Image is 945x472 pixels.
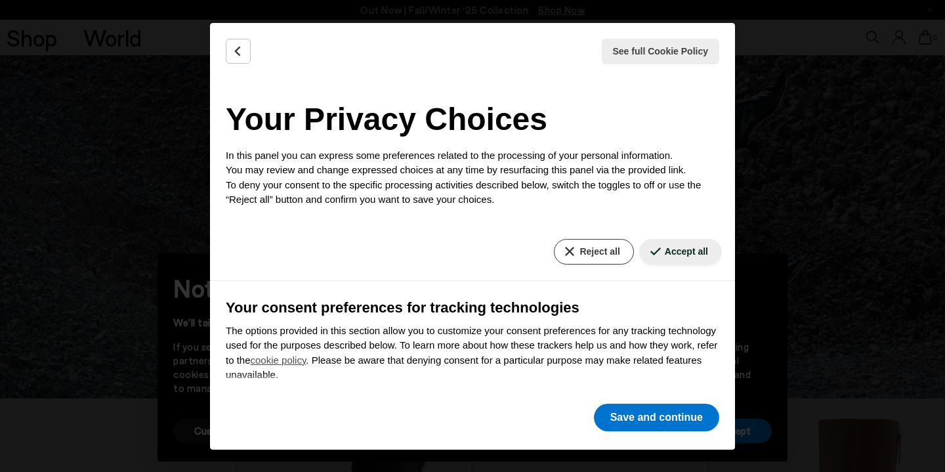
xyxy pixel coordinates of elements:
button: See full Cookie Policy [602,39,720,64]
button: Reject all [554,239,633,265]
p: The options provided in this section allow you to customize your consent preferences for any trac... [226,324,719,383]
span: See full Cookie Policy [613,45,709,58]
h2: Your Privacy Choices [226,96,719,143]
a: cookie policy - link opens in a new tab [251,354,306,366]
button: Back [226,39,251,64]
p: In this panel you can express some preferences related to the processing of your personal informa... [226,148,719,207]
button: Save and continue [594,404,719,431]
h3: Your consent preferences for tracking technologies [226,297,719,318]
button: Accept all [639,239,722,265]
